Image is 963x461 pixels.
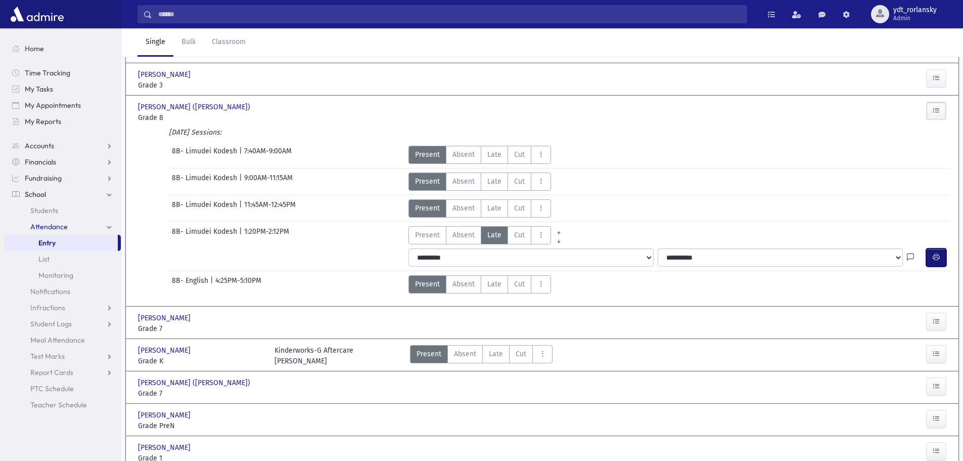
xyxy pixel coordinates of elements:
a: Monitoring [4,267,121,283]
span: PTC Schedule [30,384,74,393]
span: Absent [452,176,475,187]
span: ydt_rorlansky [893,6,937,14]
span: Absent [452,149,475,160]
span: Absent [452,203,475,214]
span: | [239,173,244,191]
a: PTC Schedule [4,381,121,397]
span: Entry [38,238,56,247]
span: Cut [514,176,525,187]
span: Cut [514,230,525,240]
div: AttTypes [408,199,551,218]
span: 7:40AM-9:00AM [244,146,292,164]
span: Late [489,349,503,359]
i: [DATE] Sessions: [169,128,221,137]
span: Accounts [25,141,54,150]
span: My Reports [25,117,61,126]
a: Student Logs [4,316,121,332]
span: Absent [452,279,475,289]
a: Accounts [4,138,121,154]
span: Time Tracking [25,68,70,77]
div: AttTypes [410,345,553,366]
span: [PERSON_NAME] ([PERSON_NAME]) [138,378,252,388]
span: Present [417,349,441,359]
a: Financials [4,154,121,170]
a: Students [4,202,121,219]
span: School [25,190,46,199]
a: My Tasks [4,81,121,97]
span: Cut [514,149,525,160]
div: AttTypes [408,173,551,191]
span: 8B- Limudei Kodesh [172,226,239,244]
span: [PERSON_NAME] [138,69,193,80]
span: Absent [452,230,475,240]
span: Admin [893,14,937,22]
span: 9:00AM-11:15AM [244,173,293,191]
span: Grade K [138,356,264,366]
div: AttTypes [408,275,551,294]
span: Late [487,203,501,214]
span: Student Logs [30,319,72,328]
span: Late [487,230,501,240]
span: | [239,226,244,244]
input: Search [152,5,747,23]
span: Fundraising [25,174,62,183]
a: All Later [551,234,567,242]
a: Time Tracking [4,65,121,81]
span: Infractions [30,303,65,312]
span: Present [415,230,440,240]
span: Present [415,279,440,289]
a: My Appointments [4,97,121,113]
span: 8B- English [172,275,210,294]
span: Home [25,44,44,53]
span: Present [415,176,440,187]
a: Bulk [173,28,204,57]
a: Test Marks [4,348,121,364]
span: Present [415,203,440,214]
div: Kinderworks-G Aftercare [PERSON_NAME] [274,345,353,366]
span: 1:20PM-2:12PM [244,226,289,244]
span: My Appointments [25,101,81,110]
a: Attendance [4,219,121,235]
span: Late [487,149,501,160]
span: Present [415,149,440,160]
a: All Prior [551,226,567,234]
div: AttTypes [408,146,551,164]
span: | [239,199,244,218]
a: Meal Attendance [4,332,121,348]
span: Cut [514,203,525,214]
span: Monitoring [38,271,73,280]
a: School [4,186,121,202]
span: 4:25PM-5:10PM [215,275,261,294]
span: Late [487,176,501,187]
a: My Reports [4,113,121,130]
span: [PERSON_NAME] [138,442,193,453]
span: | [239,146,244,164]
a: Single [137,28,173,57]
span: Notifications [30,287,70,296]
span: Grade 7 [138,323,264,334]
a: Fundraising [4,170,121,186]
span: Late [487,279,501,289]
a: List [4,251,121,267]
div: AttTypes [408,226,567,244]
span: Students [30,206,58,215]
span: Financials [25,157,56,166]
span: Attendance [30,222,68,231]
span: Test Marks [30,352,65,361]
a: Entry [4,235,118,251]
span: 8B- Limudei Kodesh [172,173,239,191]
a: Classroom [204,28,254,57]
span: Report Cards [30,368,73,377]
span: Absent [454,349,476,359]
span: Grade 8 [138,112,264,123]
img: AdmirePro [8,4,66,24]
span: Cut [516,349,526,359]
span: 8B- Limudei Kodesh [172,199,239,218]
span: [PERSON_NAME] [138,410,193,421]
span: Grade PreN [138,421,264,431]
span: My Tasks [25,85,53,94]
span: 8B- Limudei Kodesh [172,146,239,164]
span: 11:45AM-12:45PM [244,199,296,218]
a: Teacher Schedule [4,397,121,413]
a: Notifications [4,283,121,300]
